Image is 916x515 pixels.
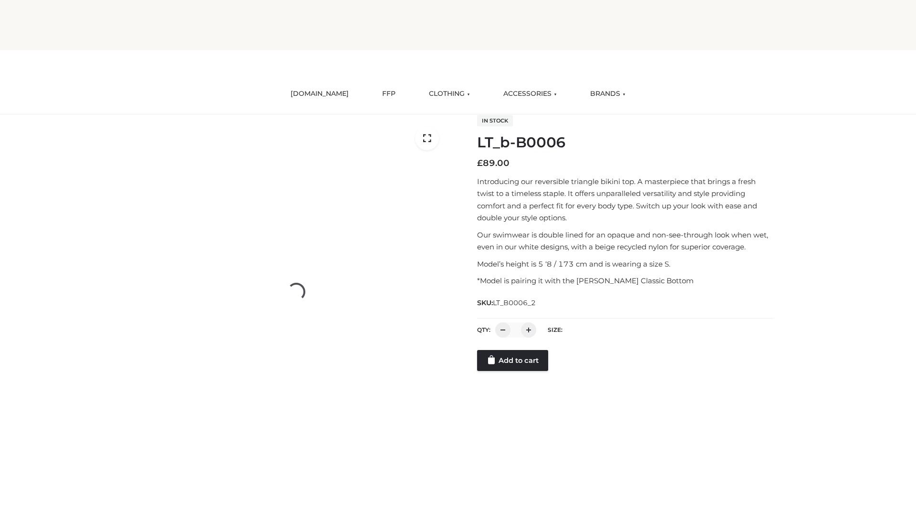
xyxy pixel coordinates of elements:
a: CLOTHING [422,83,477,104]
span: £ [477,158,483,168]
span: In stock [477,115,513,126]
a: BRANDS [583,83,633,104]
bdi: 89.00 [477,158,510,168]
h1: LT_b-B0006 [477,134,774,151]
span: SKU: [477,297,537,309]
label: Size: [548,326,562,333]
p: Model’s height is 5 ‘8 / 173 cm and is wearing a size S. [477,258,774,270]
span: LT_B0006_2 [493,299,536,307]
a: FFP [375,83,403,104]
a: Add to cart [477,350,548,371]
label: QTY: [477,326,490,333]
p: Introducing our reversible triangle bikini top. A masterpiece that brings a fresh twist to a time... [477,175,774,224]
p: Our swimwear is double lined for an opaque and non-see-through look when wet, even in our white d... [477,229,774,253]
p: *Model is pairing it with the [PERSON_NAME] Classic Bottom [477,275,774,287]
a: ACCESSORIES [496,83,564,104]
a: [DOMAIN_NAME] [283,83,356,104]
